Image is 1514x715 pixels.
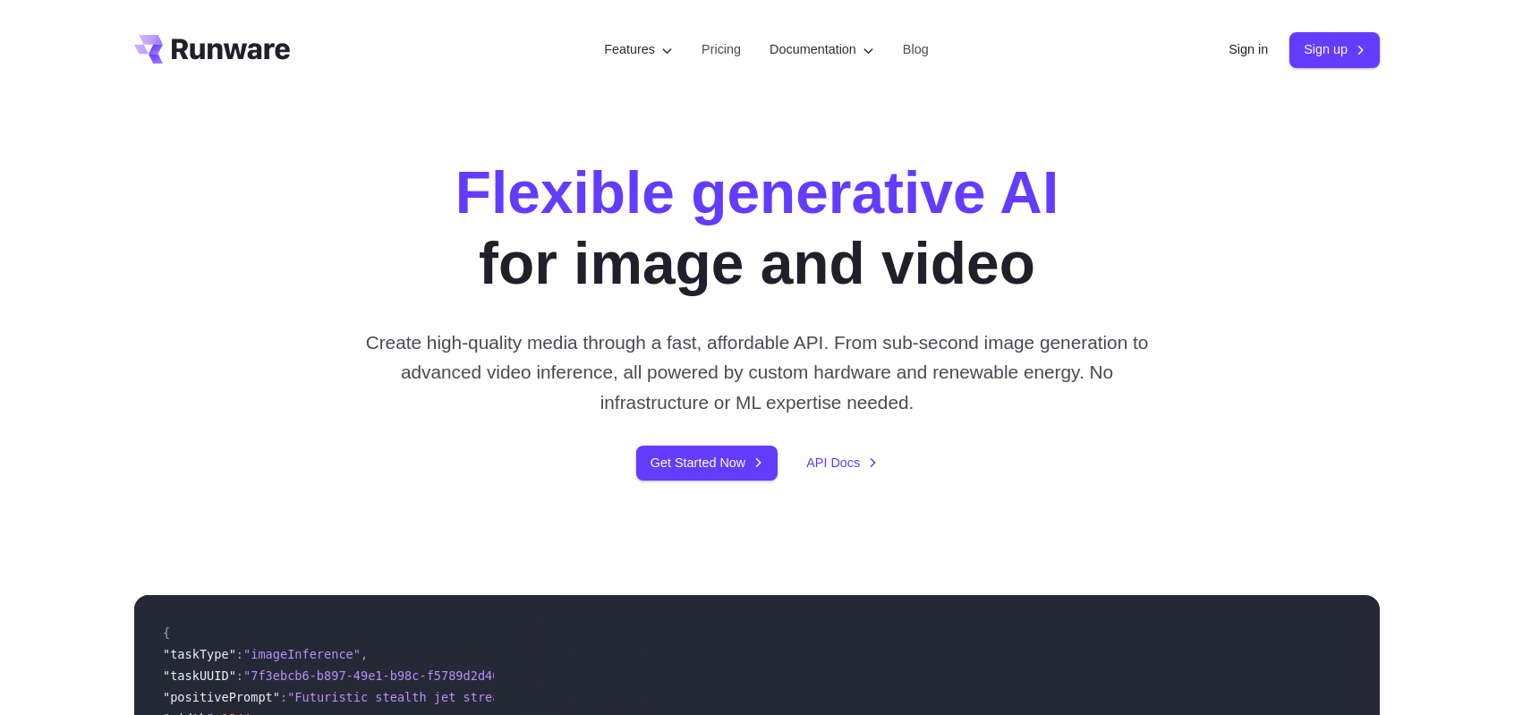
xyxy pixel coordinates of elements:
strong: Flexible generative AI [455,159,1059,226]
span: : [236,668,243,683]
a: Go to / [134,35,290,64]
span: "Futuristic stealth jet streaking through a neon-lit cityscape with glowing purple exhaust" [287,690,954,704]
a: Sign up [1289,32,1380,67]
a: Sign in [1229,39,1268,60]
a: API Docs [806,453,878,473]
label: Documentation [770,39,874,60]
h1: for image and video [455,157,1059,299]
span: "taskType" [163,647,236,661]
span: , [361,647,368,661]
span: { [163,626,170,640]
span: : [236,647,243,661]
span: "taskUUID" [163,668,236,683]
span: : [280,690,287,704]
a: Blog [903,39,929,60]
p: Create high-quality media through a fast, affordable API. From sub-second image generation to adv... [359,328,1156,417]
span: "7f3ebcb6-b897-49e1-b98c-f5789d2d40d7" [243,668,522,683]
label: Features [604,39,673,60]
a: Get Started Now [636,446,778,481]
span: "positivePrompt" [163,690,280,704]
a: Pricing [702,39,741,60]
span: "imageInference" [243,647,361,661]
